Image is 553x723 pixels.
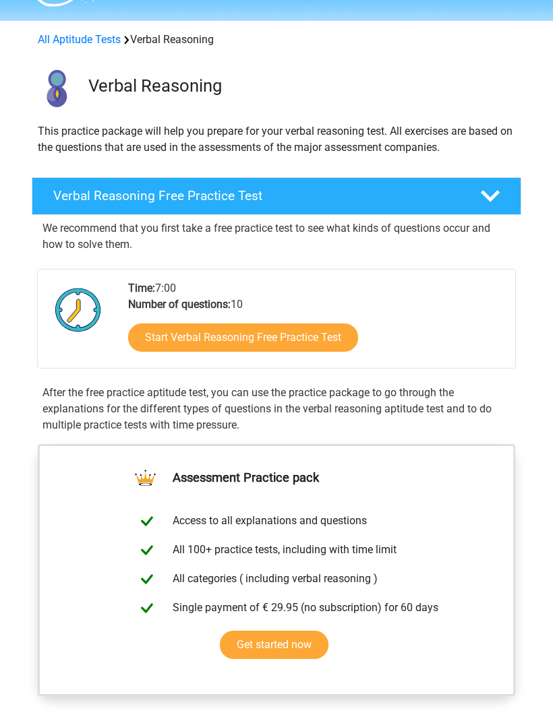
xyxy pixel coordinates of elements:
a: Verbal Reasoning Free Practice Test [26,178,527,216]
div: After the free practice aptitude test, you can use the practice package to go through the explana... [37,385,516,434]
p: This practice package will help you prepare for your verbal reasoning test. All exercises are bas... [38,124,515,156]
img: Clock [49,281,108,340]
h4: Verbal Reasoning Free Practice Test [53,189,461,204]
div: Verbal Reasoning [32,32,521,49]
b: Time: [128,282,155,295]
b: Number of questions: [128,298,231,311]
img: verbal reasoning [32,65,81,113]
a: Start Verbal Reasoning Free Practice Test [128,324,358,352]
a: All Aptitude Tests [38,34,121,46]
div: 7:00 10 [118,281,515,369]
h3: Verbal Reasoning [88,76,511,97]
p: We recommend that you first take a free practice test to see what kinds of questions occur and ho... [42,221,511,253]
a: Get started now [220,631,328,660]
